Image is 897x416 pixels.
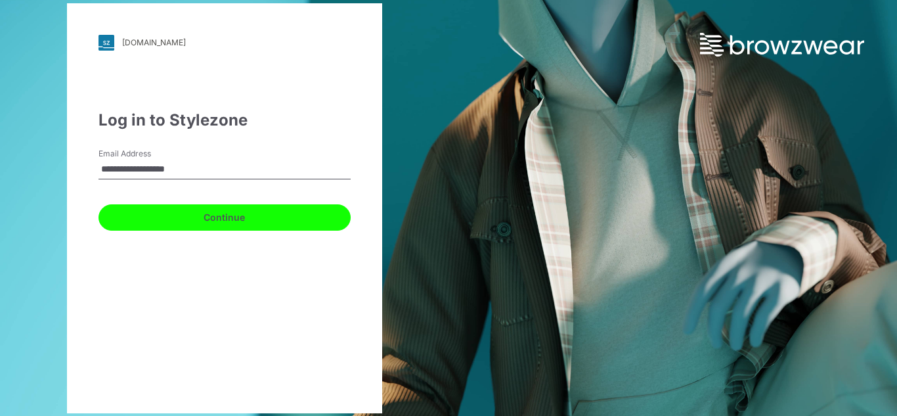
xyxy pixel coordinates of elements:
[98,35,351,51] a: [DOMAIN_NAME]
[98,35,114,51] img: svg+xml;base64,PHN2ZyB3aWR0aD0iMjgiIGhlaWdodD0iMjgiIHZpZXdCb3g9IjAgMCAyOCAyOCIgZmlsbD0ibm9uZSIgeG...
[98,108,351,132] div: Log in to Stylezone
[700,33,864,57] img: browzwear-logo.73288ffb.svg
[98,148,190,160] label: Email Address
[122,37,186,47] div: [DOMAIN_NAME]
[98,204,351,231] button: Continue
